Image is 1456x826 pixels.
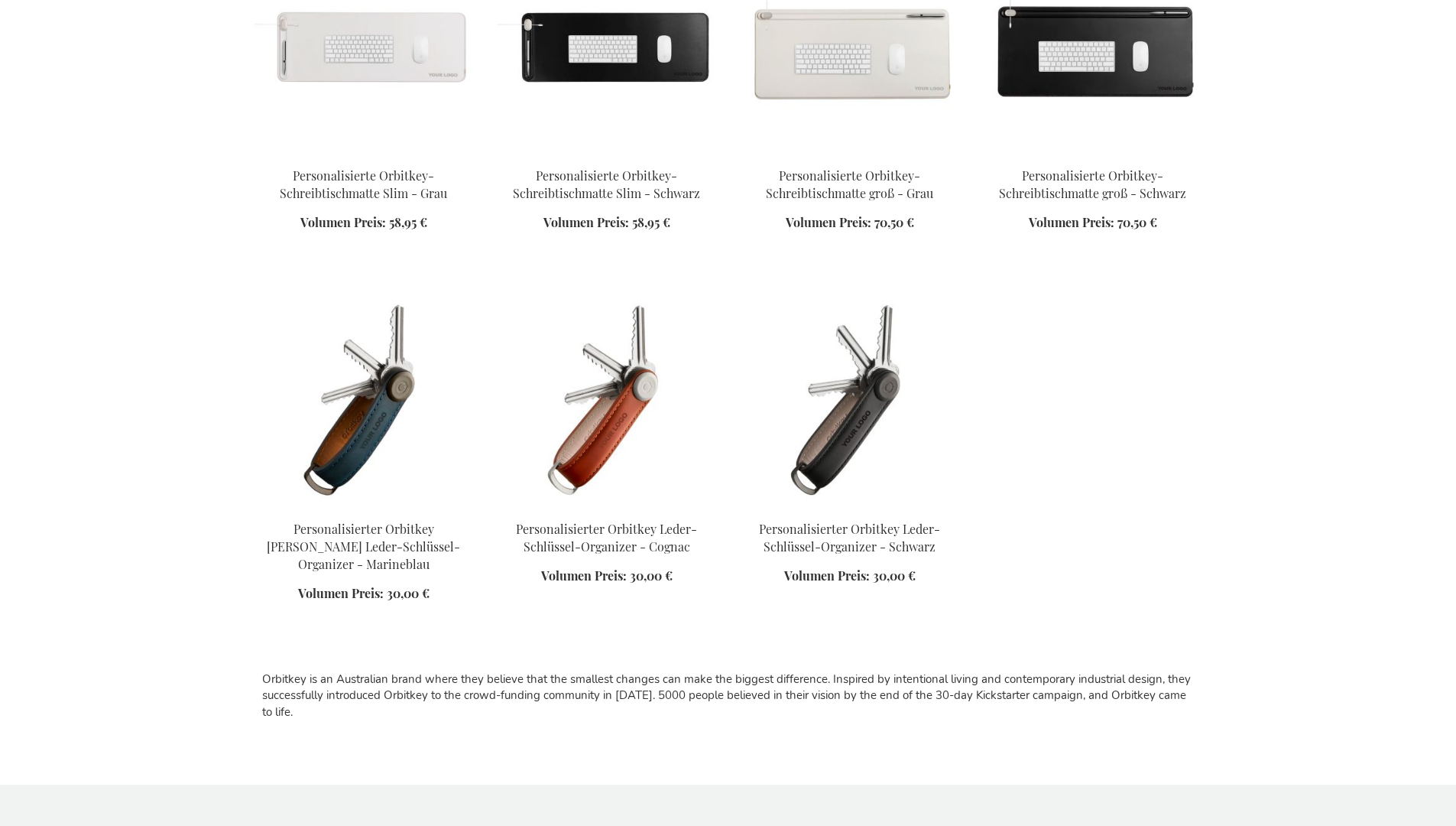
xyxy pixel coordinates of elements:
img: Personalised Orbitkey Leather Key Organiser - Black [741,294,959,508]
span: 30,00 € [873,567,916,584]
span: 30,00 € [630,567,673,584]
span: Orbitkey is an Australian brand where they believe that the smallest changes can make the biggest... [262,672,1191,720]
a: Volumen Preis: 70,50 € [786,214,914,232]
a: Personalised Orbitkey Leather Key Organiser - Cognac [498,502,716,516]
span: 58,95 € [389,214,427,230]
span: Volumen Preis: [1029,214,1114,230]
a: Personalisierte Orbitkey-Schreibtischmatte Slim - Grau [280,167,447,201]
a: Personalisierter Orbitkey Leder-Schlüssel-Organizer - Cognac [516,521,697,554]
span: Volumen Preis: [786,214,871,230]
span: 70,50 € [874,214,914,230]
a: Personalisierte Orbitkey-Schreibtischmatte groß - Grau [741,148,959,163]
span: Volumen Preis: [543,214,629,230]
a: Personalisierte Orbitkey-Schreibtischmatte groß - Schwarz [984,148,1202,163]
a: Personalisierter Orbitkey Leder-Schlüssel-Organizer - Schwarz [759,521,940,554]
a: Volumen Preis: 30,00 € [298,585,430,603]
span: 70,50 € [1117,214,1157,230]
a: Personalisierte Orbitkey-Schreibtischmatte Slim - Schwarz [513,167,700,201]
a: Personalisierte Orbitkey-Schreibtischmatte Slim - Grau [255,148,473,163]
span: Volumen Preis: [300,214,386,230]
img: Personalised Orbitkey Leather Key Organiser - Cognac [498,294,716,508]
a: Volumen Preis: 30,00 € [541,567,673,585]
img: Personalised Orbitkey Crazy Horse Leather Key Organiser - Navy [255,294,473,508]
span: Volumen Preis: [784,567,870,584]
a: Volumen Preis: 58,95 € [543,214,670,232]
a: Personalisierte Orbitkey-Schreibtischmatte groß - Grau [766,167,933,201]
a: Personalisierte Orbitkey-Schreibtischmatte groß - Schwarz [999,167,1186,201]
a: Volumen Preis: 70,50 € [1029,214,1157,232]
span: 30,00 € [387,585,430,601]
a: Volumen Preis: 30,00 € [784,567,916,585]
a: Personalised Orbitkey Crazy Horse Leather Key Organiser - Navy [255,502,473,516]
a: Volumen Preis: 58,95 € [300,214,427,232]
a: Personalisierte Orbitkey-Schreibtischmatte Slim - Schwarz [498,148,716,163]
a: Personalisierter Orbitkey [PERSON_NAME] Leder-Schlüssel-Organizer - Marineblau [267,521,460,572]
span: Volumen Preis: [298,585,384,601]
span: 58,95 € [632,214,670,230]
a: Personalised Orbitkey Leather Key Organiser - Black [741,502,959,516]
span: Volumen Preis: [541,567,627,584]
